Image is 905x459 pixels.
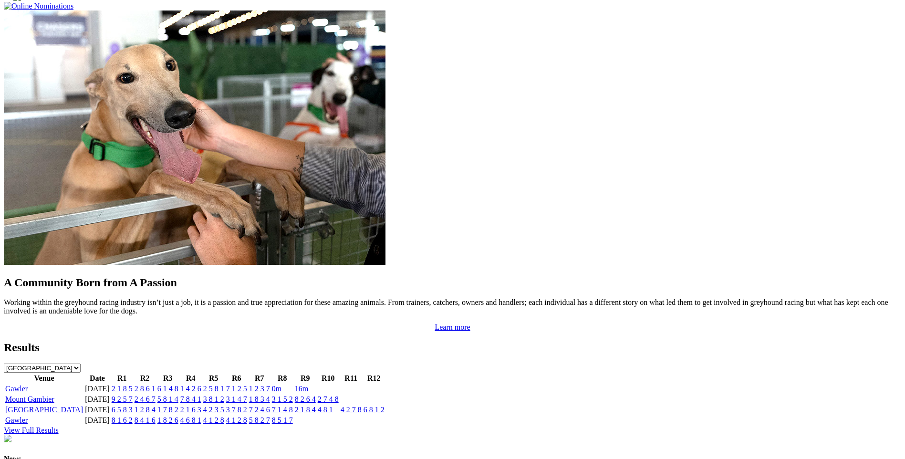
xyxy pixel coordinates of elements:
p: Working within the greyhound racing industry isn’t just a job, it is a passion and true appreciat... [4,298,901,315]
th: R10 [317,374,339,383]
a: 0m [272,385,281,393]
a: 1 8 3 4 [249,395,270,403]
a: 4 1 2 8 [226,416,247,424]
a: 2 4 6 7 [135,395,156,403]
a: Mount Gambier [5,395,54,403]
th: R12 [363,374,385,383]
a: 2 7 4 8 [318,395,339,403]
a: 4 1 2 8 [203,416,224,424]
a: 7 8 4 1 [180,395,201,403]
a: 8 1 6 2 [112,416,133,424]
a: 1 7 8 2 [157,406,178,414]
img: chasers_homepage.jpg [4,435,11,442]
th: R6 [226,374,248,383]
th: R9 [294,374,316,383]
img: Westy_Cropped.jpg [4,10,385,265]
a: 7 2 4 6 [249,406,270,414]
th: R2 [134,374,156,383]
th: R4 [180,374,202,383]
th: R11 [340,374,362,383]
th: R5 [203,374,225,383]
img: Online Nominations [4,2,73,10]
th: R8 [271,374,293,383]
a: 7 1 4 8 [272,406,293,414]
a: Learn more [435,323,470,331]
a: 5 8 1 4 [157,395,178,403]
a: 2 1 6 3 [180,406,201,414]
td: [DATE] [84,405,110,415]
a: Gawler [5,416,28,424]
a: 8 4 1 6 [135,416,156,424]
a: 5 8 2 7 [249,416,270,424]
a: View Full Results [4,426,59,434]
a: 16m [295,385,308,393]
a: 6 1 4 8 [157,385,178,393]
a: 3 8 1 2 [203,395,224,403]
a: 8 5 1 7 [272,416,293,424]
a: 2 1 8 4 [295,406,316,414]
a: 6 8 1 2 [364,406,385,414]
a: 9 2 5 7 [112,395,133,403]
th: Venue [5,374,83,383]
a: 6 5 8 3 [112,406,133,414]
a: 1 4 2 6 [180,385,201,393]
th: Date [84,374,110,383]
a: 7 1 2 5 [226,385,247,393]
a: 4 2 3 5 [203,406,224,414]
td: [DATE] [84,416,110,425]
a: 3 1 4 7 [226,395,247,403]
a: 2 1 8 5 [112,385,133,393]
a: 4 8 1 [318,406,333,414]
a: 3 1 5 2 [272,395,293,403]
th: R3 [157,374,179,383]
a: 2 5 8 1 [203,385,224,393]
th: R1 [111,374,133,383]
h2: A Community Born from A Passion [4,276,901,289]
a: 1 8 2 6 [157,416,178,424]
a: 2 8 6 1 [135,385,156,393]
a: 4 6 8 1 [180,416,201,424]
a: [GEOGRAPHIC_DATA] [5,406,83,414]
td: [DATE] [84,384,110,394]
h2: Results [4,341,901,354]
th: R7 [249,374,270,383]
td: [DATE] [84,395,110,404]
a: 8 2 6 4 [295,395,316,403]
a: 4 2 7 8 [341,406,362,414]
a: 3 7 8 2 [226,406,247,414]
a: 1 2 8 4 [135,406,156,414]
a: 1 2 3 7 [249,385,270,393]
a: Gawler [5,385,28,393]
